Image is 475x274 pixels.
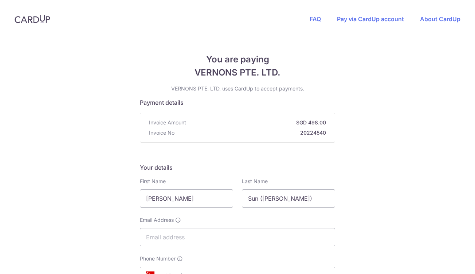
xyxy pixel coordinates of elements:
h5: Your details [140,163,335,172]
span: Email Address [140,216,174,224]
p: VERNONS PTE. LTD. uses CardUp to accept payments. [140,85,335,92]
label: Last Name [242,178,268,185]
span: Invoice No [149,129,174,136]
label: First Name [140,178,166,185]
span: You are paying [140,53,335,66]
strong: 20224540 [177,129,326,136]
span: Phone Number [140,255,176,262]
strong: SGD 498.00 [189,119,326,126]
input: Last name [242,189,335,208]
input: First name [140,189,233,208]
a: FAQ [310,15,321,23]
span: VERNONS PTE. LTD. [140,66,335,79]
img: CardUp [15,15,50,23]
a: About CardUp [420,15,460,23]
h5: Payment details [140,98,335,107]
input: Email address [140,228,335,246]
a: Pay via CardUp account [337,15,404,23]
span: Invoice Amount [149,119,186,126]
